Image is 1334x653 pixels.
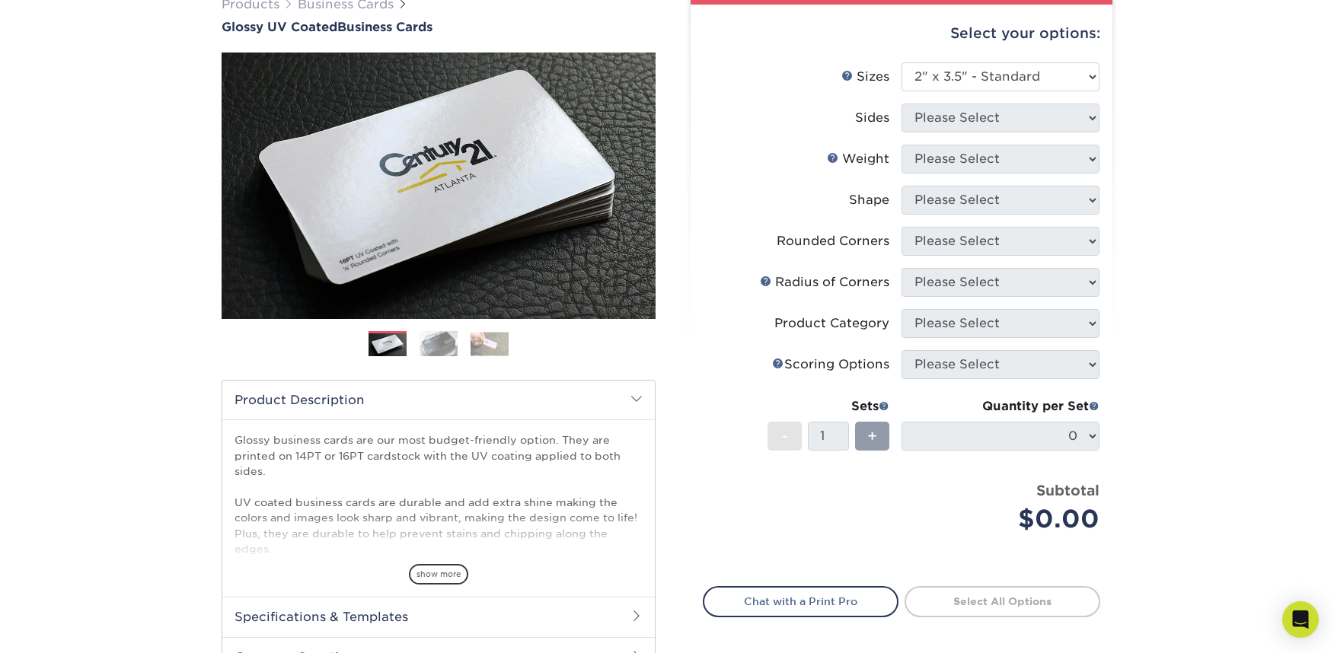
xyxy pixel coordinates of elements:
[222,20,656,34] a: Glossy UV CoatedBusiness Cards
[222,597,655,636] h2: Specifications & Templates
[222,381,655,419] h2: Product Description
[827,150,889,168] div: Weight
[222,20,337,34] span: Glossy UV Coated
[1282,601,1319,638] div: Open Intercom Messenger
[703,586,898,616] a: Chat with a Print Pro
[369,326,407,364] img: Business Cards 01
[841,68,889,86] div: Sizes
[781,425,788,448] span: -
[235,432,643,634] p: Glossy business cards are our most budget-friendly option. They are printed on 14PT or 16PT cards...
[772,355,889,374] div: Scoring Options
[867,425,877,448] span: +
[768,397,889,416] div: Sets
[774,314,889,333] div: Product Category
[222,20,656,34] h1: Business Cards
[471,332,509,355] img: Business Cards 03
[420,330,458,357] img: Business Cards 02
[703,5,1100,62] div: Select your options:
[777,232,889,250] div: Rounded Corners
[905,586,1100,616] a: Select All Options
[849,191,889,209] div: Shape
[913,501,1099,537] div: $0.00
[1036,482,1099,499] strong: Subtotal
[902,397,1099,416] div: Quantity per Set
[409,564,468,585] span: show more
[855,109,889,127] div: Sides
[760,273,889,291] div: Radius of Corners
